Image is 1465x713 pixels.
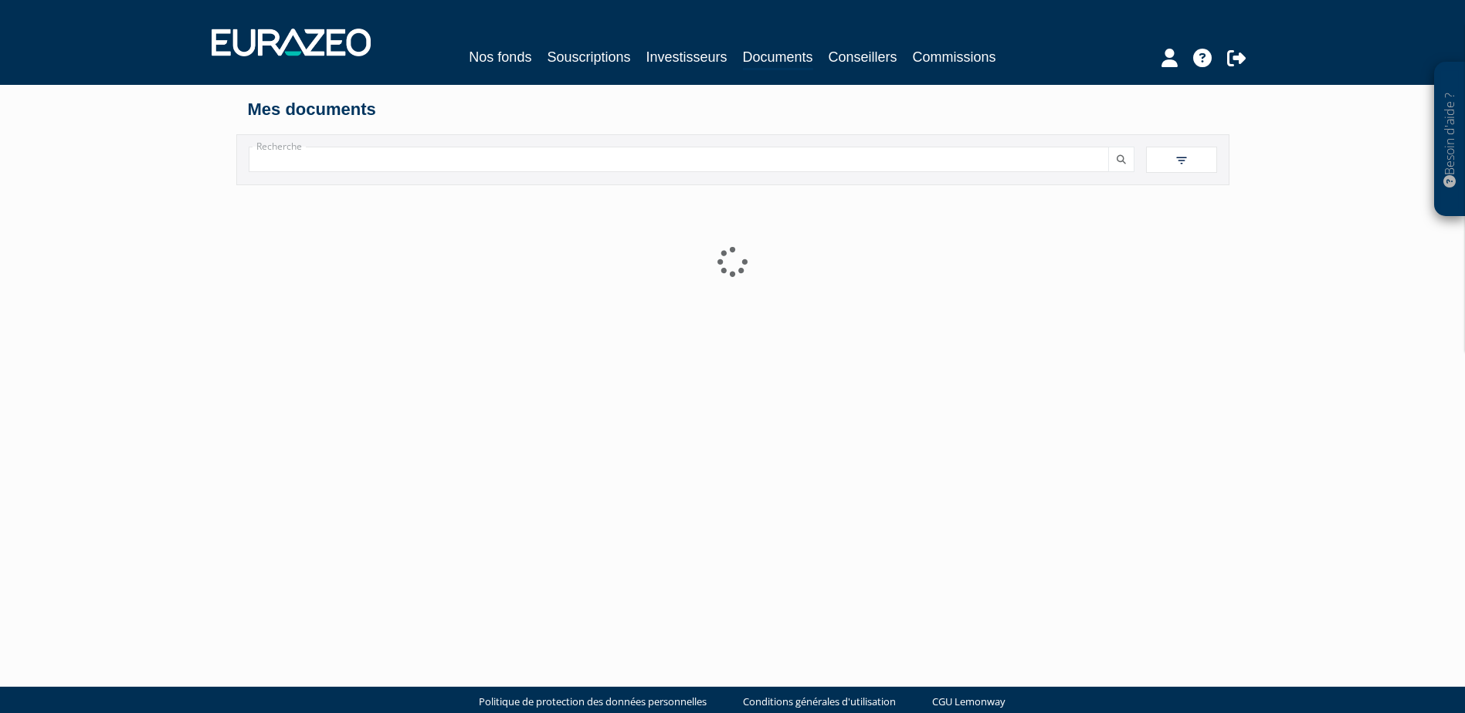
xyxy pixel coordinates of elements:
a: Conseillers [829,46,897,68]
img: 1732889491-logotype_eurazeo_blanc_rvb.png [212,29,371,56]
p: Besoin d'aide ? [1441,70,1459,209]
a: Souscriptions [547,46,630,68]
a: Documents [743,46,813,70]
a: Investisseurs [646,46,727,68]
a: Politique de protection des données personnelles [479,694,707,709]
a: Commissions [913,46,996,68]
input: Recherche [249,147,1109,172]
a: Nos fonds [469,46,531,68]
img: filter.svg [1175,154,1189,167]
a: CGU Lemonway [932,694,1005,709]
h4: Mes documents [248,100,1218,119]
a: Conditions générales d'utilisation [743,694,896,709]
